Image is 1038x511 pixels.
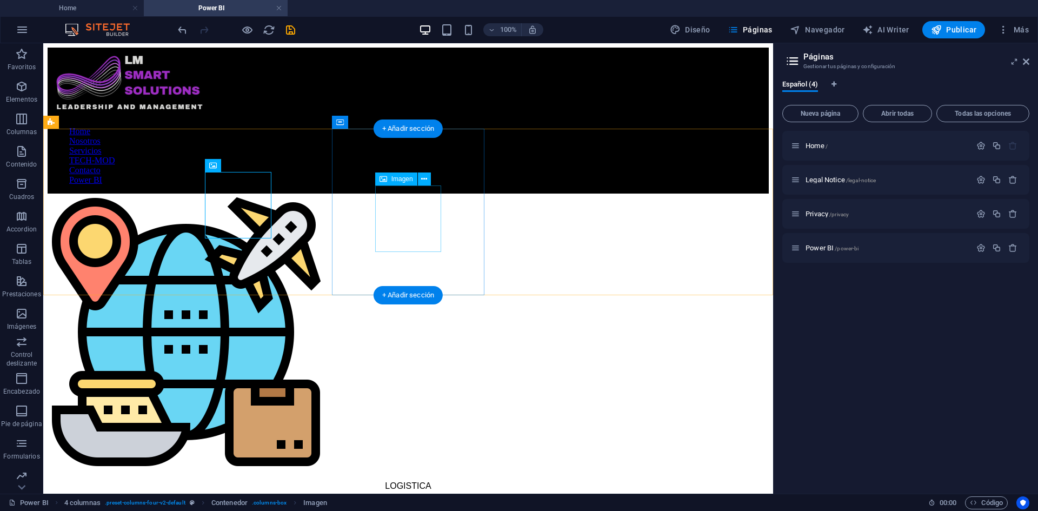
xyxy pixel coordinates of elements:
[802,210,971,217] div: Privacy/privacy
[790,24,845,35] span: Navegador
[374,120,443,138] div: + Añadir sección
[829,211,849,217] span: /privacy
[1008,243,1017,253] div: Eliminar
[941,110,1024,117] span: Todas las opciones
[6,225,37,234] p: Accordion
[782,105,859,122] button: Nueva página
[858,21,914,38] button: AI Writer
[262,23,275,36] button: reload
[846,177,876,183] span: /legal-notice
[666,21,715,38] button: Diseño
[922,21,986,38] button: Publicar
[1,420,42,428] p: Pie de página
[666,21,715,38] div: Diseño (Ctrl+Alt+Y)
[806,142,828,150] span: Haz clic para abrir la página
[284,24,297,36] i: Guardar (Ctrl+S)
[863,105,932,122] button: Abrir todas
[3,387,40,396] p: Encabezado
[176,24,189,36] i: Deshacer: Mover elementos (Ctrl+Z)
[931,24,977,35] span: Publicar
[263,24,275,36] i: Volver a cargar página
[992,209,1001,218] div: Duplicar
[928,496,957,509] h6: Tiempo de la sesión
[803,52,1029,62] h2: Páginas
[7,322,36,331] p: Imágenes
[1008,175,1017,184] div: Eliminar
[211,496,248,509] span: Haz clic para seleccionar y doble clic para editar
[992,243,1001,253] div: Duplicar
[803,62,1008,71] h3: Gestionar tus páginas y configuración
[64,496,101,509] span: Haz clic para seleccionar y doble clic para editar
[241,23,254,36] button: Haz clic para salir del modo de previsualización y seguir editando
[936,105,1029,122] button: Todas las opciones
[940,496,956,509] span: 00 00
[976,243,986,253] div: Configuración
[1008,141,1017,150] div: La página principal no puede eliminarse
[190,500,195,506] i: Este elemento es un preajuste personalizable
[176,23,189,36] button: undo
[835,245,859,251] span: /power-bi
[970,496,1003,509] span: Código
[802,176,971,183] div: Legal Notice/legal-notice
[965,496,1008,509] button: Código
[6,95,37,104] p: Elementos
[782,78,818,93] span: Español (4)
[782,80,1029,101] div: Pestañas de idiomas
[802,244,971,251] div: Power BI/power-bi
[786,21,849,38] button: Navegador
[670,24,710,35] span: Diseño
[976,175,986,184] div: Configuración
[728,24,773,35] span: Páginas
[391,176,413,182] span: Imagen
[998,24,1029,35] span: Más
[252,496,287,509] span: . columns-box
[862,24,909,35] span: AI Writer
[9,193,35,201] p: Cuadros
[802,142,971,149] div: Home/
[992,141,1001,150] div: Duplicar
[2,290,41,298] p: Prestaciones
[806,210,849,218] span: Privacy
[500,23,517,36] h6: 100%
[12,257,32,266] p: Tablas
[303,496,327,509] span: Haz clic para seleccionar y doble clic para editar
[868,110,927,117] span: Abrir todas
[9,496,49,509] a: Haz clic para cancelar la selección y doble clic para abrir páginas
[62,23,143,36] img: Editor Logo
[947,499,949,507] span: :
[976,209,986,218] div: Configuración
[6,128,37,136] p: Columnas
[787,110,854,117] span: Nueva página
[723,21,777,38] button: Páginas
[3,452,39,461] p: Formularios
[976,141,986,150] div: Configuración
[806,244,859,252] span: Haz clic para abrir la página
[1016,496,1029,509] button: Usercentrics
[992,175,1001,184] div: Duplicar
[284,23,297,36] button: save
[483,23,522,36] button: 100%
[826,143,828,149] span: /
[1008,209,1017,218] div: Eliminar
[374,286,443,304] div: + Añadir sección
[994,21,1033,38] button: Más
[806,176,876,184] span: Haz clic para abrir la página
[105,496,185,509] span: . preset-columns-four-v2-default
[64,496,327,509] nav: breadcrumb
[144,2,288,14] h4: Power BI
[8,63,36,71] p: Favoritos
[6,160,37,169] p: Contenido
[528,25,537,35] i: Al redimensionar, ajustar el nivel de zoom automáticamente para ajustarse al dispositivo elegido.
